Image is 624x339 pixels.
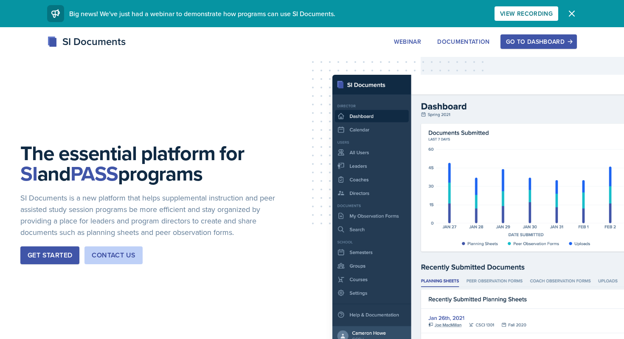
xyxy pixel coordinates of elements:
[394,38,421,45] div: Webinar
[28,250,72,260] div: Get Started
[84,246,143,264] button: Contact Us
[47,34,126,49] div: SI Documents
[20,246,79,264] button: Get Started
[500,10,553,17] div: View Recording
[388,34,427,49] button: Webinar
[437,38,490,45] div: Documentation
[69,9,335,18] span: Big news! We've just had a webinar to demonstrate how programs can use SI Documents.
[495,6,558,21] button: View Recording
[506,38,571,45] div: Go to Dashboard
[92,250,135,260] div: Contact Us
[432,34,495,49] button: Documentation
[500,34,577,49] button: Go to Dashboard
